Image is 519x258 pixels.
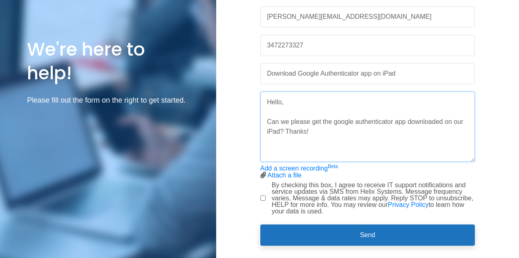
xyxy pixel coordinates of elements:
sup: Beta [328,164,338,169]
a: Privacy Policy [388,201,429,208]
input: Work Email [260,7,475,28]
h1: We're here to help! [27,38,189,84]
a: Add a screen recordingBeta [260,165,338,172]
button: Send [260,224,475,246]
label: By checking this box, I agree to receive IT support notifications and service updates via SMS fro... [272,182,475,215]
input: Subject [260,63,475,85]
a: Attach a file [267,172,302,179]
input: Phone Number [260,35,475,56]
p: Please fill out the form on the right to get started. [27,94,189,106]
